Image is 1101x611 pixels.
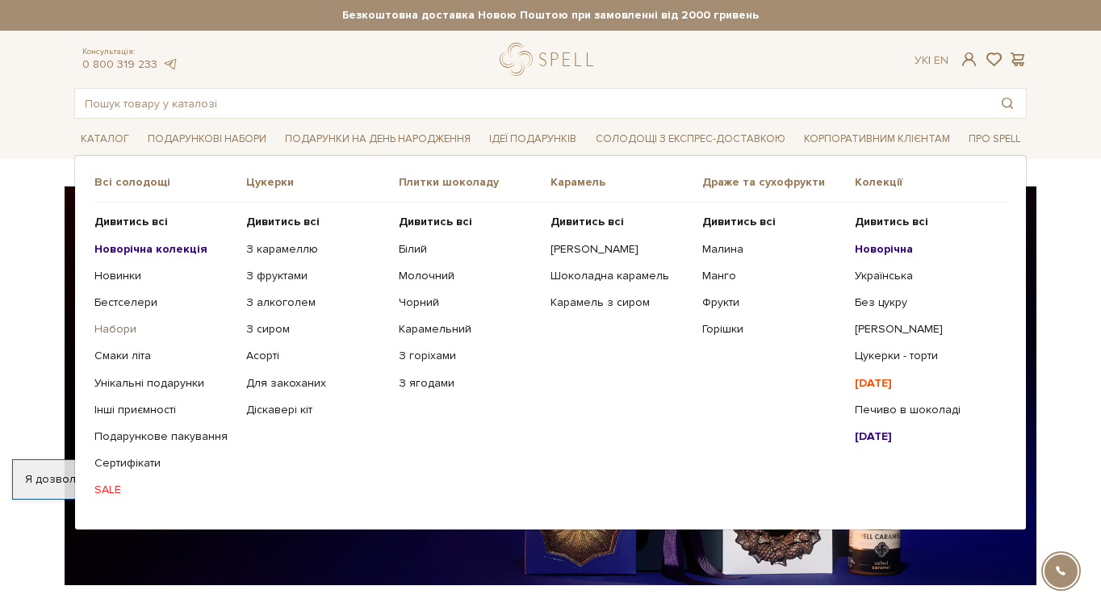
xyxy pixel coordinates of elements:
[246,403,386,417] a: Діскавері кіт
[855,429,892,443] b: [DATE]
[94,349,234,363] a: Смаки літа
[399,175,550,190] span: Плитки шоколаду
[246,269,386,283] a: З фруктами
[94,456,234,471] a: Сертифікати
[94,215,168,228] b: Дивитись всі
[702,175,854,190] span: Драже та сухофрукти
[500,43,601,76] a: logo
[550,215,690,229] a: Дивитись всі
[94,403,234,417] a: Інші приємності
[94,295,234,310] a: Бестселери
[246,175,398,190] span: Цукерки
[855,295,994,310] a: Без цукру
[483,127,583,152] a: Ідеї подарунків
[94,269,234,283] a: Новинки
[962,127,1027,152] a: Про Spell
[550,242,690,257] a: [PERSON_NAME]
[82,57,157,71] a: 0 800 319 233
[855,215,994,229] a: Дивитись всі
[399,376,538,391] a: З ягодами
[74,155,1027,529] div: Каталог
[74,8,1027,23] strong: Безкоштовна доставка Новою Поштою при замовленні від 2000 гривень
[161,57,178,71] a: telegram
[855,429,994,444] a: [DATE]
[915,53,948,68] div: Ук
[797,127,957,152] a: Корпоративним клієнтам
[94,429,234,444] a: Подарункове пакування
[94,215,234,229] a: Дивитись всі
[13,472,450,487] div: Я дозволяю [DOMAIN_NAME] використовувати
[550,295,690,310] a: Карамель з сиром
[550,215,624,228] b: Дивитись всі
[702,322,842,337] a: Горішки
[246,215,320,228] b: Дивитись всі
[399,322,538,337] a: Карамельний
[399,269,538,283] a: Молочний
[246,295,386,310] a: З алкоголем
[74,127,136,152] a: Каталог
[399,349,538,363] a: З горіхами
[246,215,386,229] a: Дивитись всі
[855,376,892,390] b: [DATE]
[589,125,792,153] a: Солодощі з експрес-доставкою
[399,242,538,257] a: Білий
[399,215,538,229] a: Дивитись всі
[550,175,702,190] span: Карамель
[702,295,842,310] a: Фрукти
[855,322,994,337] a: [PERSON_NAME]
[702,242,842,257] a: Малина
[246,242,386,257] a: З карамеллю
[278,127,477,152] a: Подарунки на День народження
[82,47,178,57] span: Консультація:
[855,349,994,363] a: Цукерки - торти
[855,242,994,257] a: Новорічна
[928,53,931,67] span: |
[94,483,234,497] a: SALE
[855,269,994,283] a: Українська
[855,215,928,228] b: Дивитись всі
[855,242,913,256] b: Новорічна
[702,215,776,228] b: Дивитись всі
[94,242,234,257] a: Новорічна колекція
[702,215,842,229] a: Дивитись всі
[550,269,690,283] a: Шоколадна карамель
[246,376,386,391] a: Для закоханих
[75,89,989,118] input: Пошук товару у каталозі
[246,322,386,337] a: З сиром
[141,127,273,152] a: Подарункові набори
[855,403,994,417] a: Печиво в шоколаді
[989,89,1026,118] button: Пошук товару у каталозі
[94,376,234,391] a: Унікальні подарунки
[702,269,842,283] a: Манго
[94,175,246,190] span: Всі солодощі
[934,53,948,67] a: En
[399,215,472,228] b: Дивитись всі
[855,175,1007,190] span: Колекції
[94,242,207,256] b: Новорічна колекція
[246,349,386,363] a: Асорті
[855,376,994,391] a: [DATE]
[399,295,538,310] a: Чорний
[94,322,234,337] a: Набори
